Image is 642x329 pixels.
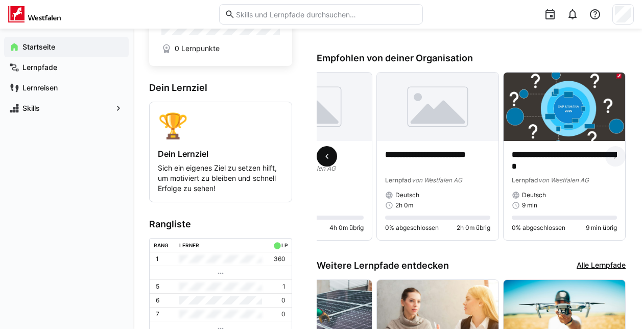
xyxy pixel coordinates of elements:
input: Skills und Lernpfade durchsuchen… [235,10,417,19]
p: 0 [281,310,286,318]
p: 6 [156,296,159,304]
span: 9 min [522,201,537,209]
div: Rang [154,242,169,248]
h3: Rangliste [149,219,292,230]
a: Alle Lernpfade [577,260,626,271]
span: 2h 0m übrig [457,224,490,232]
p: 7 [156,310,159,318]
div: Lerner [179,242,199,248]
p: 360 [274,255,286,263]
span: 0 Lernpunkte [175,43,220,54]
h3: Weitere Lernpfade entdecken [317,260,449,271]
img: image [377,73,498,141]
span: Lernpfad [385,176,412,184]
span: von Westfalen AG [538,176,589,184]
h3: Empfohlen von deiner Organisation [317,53,626,64]
p: 1 [156,255,159,263]
span: 0% abgeschlossen [512,224,565,232]
span: Deutsch [522,191,546,199]
span: Lernpfad [512,176,538,184]
p: Sich ein eigenes Ziel zu setzen hilft, um motiviert zu bleiben und schnell Erfolge zu sehen! [158,163,283,194]
img: image [504,73,625,141]
span: 0% abgeschlossen [385,224,439,232]
div: 🏆 [158,110,283,140]
span: 2h 0m [395,201,413,209]
div: LP [281,242,288,248]
span: 4h 0m übrig [329,224,364,232]
p: 0 [281,296,286,304]
h4: Dein Lernziel [158,149,283,159]
span: 9 min übrig [586,224,617,232]
h3: Dein Lernziel [149,82,292,93]
p: 5 [156,283,159,291]
span: Deutsch [395,191,419,199]
span: von Westfalen AG [412,176,462,184]
p: 1 [282,283,286,291]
